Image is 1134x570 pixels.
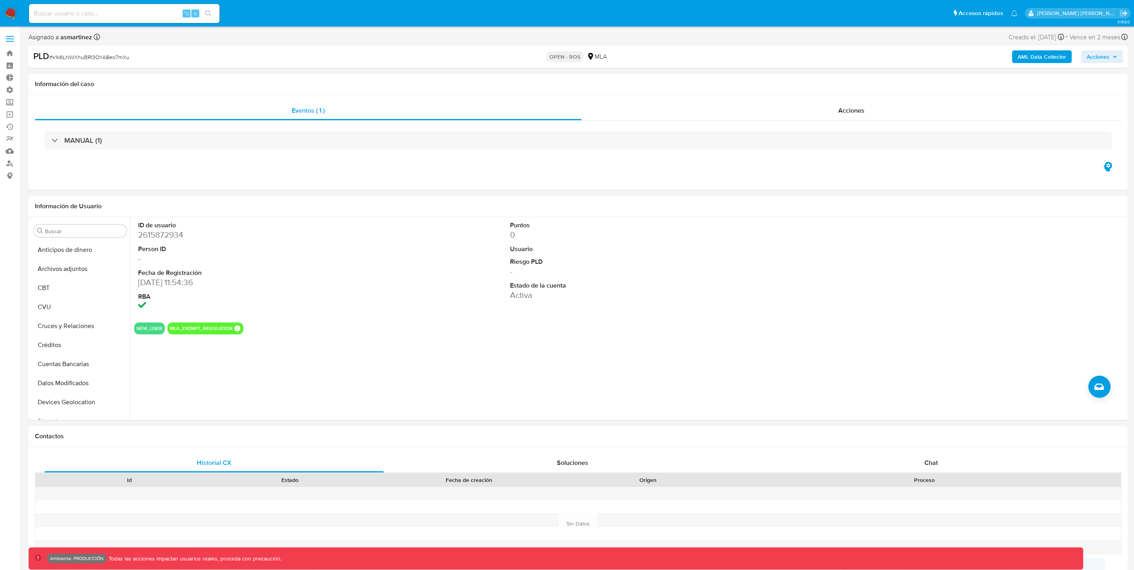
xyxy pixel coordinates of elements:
dd: Activa [510,290,750,301]
b: AML Data Collector [1018,50,1066,63]
a: Notificaciones [1011,10,1018,17]
b: PLD [33,50,49,62]
h3: MANUAL (1) [64,136,102,145]
span: Accesos rápidos [959,9,1003,17]
h1: Contactos [35,432,1121,440]
p: Ambiente: PRODUCCIÓN [50,557,104,560]
dt: Person ID [138,245,378,253]
div: Id [55,476,204,484]
span: - [1066,32,1068,42]
h1: Información del caso [35,80,1121,88]
dt: Fecha de Registración [138,269,378,277]
input: Buscar usuario o caso... [29,8,219,19]
b: asmartinez [59,33,92,42]
dd: - [138,253,378,264]
dd: - [510,266,750,277]
div: Estado [215,476,364,484]
span: Eventos ( 1 ) [292,106,325,115]
span: Asignado a [29,33,92,42]
p: leidy.martinez@mercadolibre.com.co [1037,10,1117,17]
div: Origen [573,476,722,484]
span: Soluciones [557,458,588,467]
button: search-icon [200,8,216,19]
span: ⌥ [183,10,189,17]
dt: RBA [138,292,378,301]
span: Chat [924,458,938,467]
input: Buscar [45,228,123,235]
div: MANUAL (1) [44,131,1112,150]
dd: [DATE] 11:54:36 [138,277,378,288]
dt: Estado de la cuenta [510,281,750,290]
dd: 2615872934 [138,229,378,240]
span: Acciones [1087,50,1109,63]
a: Salir [1120,9,1128,17]
span: Acciones [838,106,864,115]
span: Vence en 2 meses [1069,33,1120,42]
dt: Usuario [510,245,750,253]
button: AML Data Collector [1012,50,1072,63]
div: Fecha de creación [375,476,562,484]
button: Devices Geolocation [31,393,130,412]
span: # k1k6LNWXhuBRI3OYA8eo7mXu [49,53,129,61]
p: Todas las acciones impactan usuarios reales, proceda con precaución. [107,555,281,562]
h1: Información de Usuario [35,202,102,210]
dt: Riesgo PLD [510,257,750,266]
p: OPEN - ROS [546,51,583,62]
span: Historial CX [197,458,231,467]
dt: ID de usuario [138,221,378,230]
button: Buscar [37,228,43,234]
button: Datos Modificados [31,374,130,393]
span: s [194,10,196,17]
button: Direcciones [31,412,130,431]
dt: Puntos [510,221,750,230]
button: CBT [31,278,130,297]
button: CVU [31,297,130,317]
div: Creado el: [DATE] [1009,32,1064,42]
button: Anticipos de dinero [31,240,130,259]
button: Cruces y Relaciones [31,317,130,336]
button: Créditos [31,336,130,355]
button: Cuentas Bancarias [31,355,130,374]
button: Archivos adjuntos [31,259,130,278]
dd: 0 [510,229,750,240]
div: Proceso [734,476,1115,484]
button: Acciones [1081,50,1123,63]
div: MLA [587,52,607,61]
